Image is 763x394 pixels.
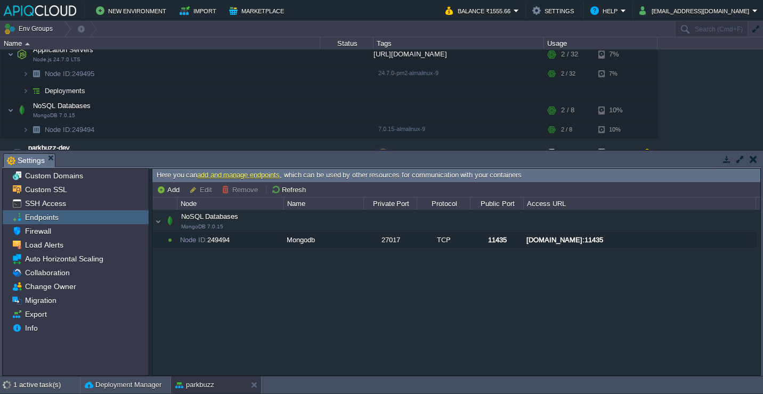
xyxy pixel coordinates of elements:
button: Remove [222,185,261,194]
button: Edit [189,185,215,194]
a: Firewall [23,226,53,236]
img: AMDAwAAAACH5BAEAAAAALAAAAAABAAEAAAICRAEAOw== [14,100,29,121]
div: 9% [598,138,633,167]
a: Custom Domains [23,171,85,180]
img: AMDAwAAAACH5BAEAAAAALAAAAAABAAEAAAICRAEAOw== [22,65,29,82]
a: Application ServersNode.js 24.7.0 LTS [32,46,95,54]
span: NoSQL Databases [164,212,238,230]
div: 2 / 8 [561,100,574,121]
a: Migration [23,295,58,305]
span: NoSQL Databases [32,101,92,110]
span: MongoDB 7.0.15 [33,112,75,119]
span: 249494 [44,125,96,134]
span: Settings [7,154,45,167]
button: Import [180,4,220,17]
img: APIQCloud [4,5,76,16]
span: Custom SSL [23,185,69,194]
div: Usage [545,37,657,50]
div: Name [1,37,320,50]
div: Stopped [320,138,374,167]
a: parkbuzz-dev [28,143,70,153]
span: 7.0.15-almalinux-9 [378,126,425,132]
div: 2 / 32 [561,44,578,65]
button: New Environment [96,4,169,17]
span: Node ID: [45,70,72,78]
img: AMDAwAAAACH5BAEAAAAALAAAAAABAAEAAAICRAEAOw== [29,65,44,82]
span: Node ID: [45,126,72,134]
span: Application Servers [32,45,95,54]
div: Tags [374,37,543,50]
div: 2 / 32 [561,65,575,82]
div: 249494 [177,233,283,247]
div: Node [178,198,283,210]
button: Balance ₹1555.66 [445,4,514,17]
img: AMDAwAAAACH5BAEAAAAALAAAAAABAAEAAAICRAEAOw== [22,83,29,99]
img: AMDAwAAAACH5BAEAAAAALAAAAAABAAEAAAICRAEAOw== [7,44,14,65]
div: TCP [417,233,469,247]
img: AMDAwAAAACH5BAEAAAAALAAAAAABAAEAAAICRAEAOw== [25,43,30,45]
div: Public Port [471,198,523,210]
div: 7% [598,44,633,65]
a: Collaboration [23,268,71,277]
span: 249495 [44,69,96,78]
button: Marketplace [229,4,287,17]
img: AMDAwAAAACH5BAEAAAAALAAAAAABAAEAAAICRAEAOw== [7,100,14,121]
span: MongoDB 7.0.15 [181,224,223,229]
div: 2 / 8 [561,121,572,138]
button: Deployment Manager [85,380,161,390]
img: AMDAwAAAACH5BAEAAAAALAAAAAABAAEAAAICRAEAOw== [14,44,29,65]
div: [DOMAIN_NAME]:11435 [524,233,755,247]
button: Help [590,4,621,17]
img: AMDAwAAAACH5BAEAAAAALAAAAAABAAEAAAICRAEAOw== [29,121,44,138]
button: Settings [532,4,577,17]
a: Info [23,323,39,333]
span: Deployments [44,86,87,95]
div: Status [321,37,373,50]
a: Change Owner [23,282,78,291]
a: Node ID:249495 [44,69,96,78]
div: 10% [598,100,633,121]
img: AMDAwAAAACH5BAEAAAAALAAAAAABAAEAAAICRAEAOw== [10,138,25,167]
div: Mongodb [284,233,363,247]
a: SSH Access [23,199,68,208]
img: AMDAwAAAACH5BAEAAAAALAAAAAABAAEAAAICRAEAOw== [29,83,44,99]
a: Node ID:249494 [44,125,96,134]
div: Here you can , which can be used by other resources for communication with your containers [152,169,760,182]
a: Endpoints [23,212,60,222]
a: NoSQL DatabasesMongoDB 7.0.15 [32,102,92,110]
span: Node ID: [180,236,207,244]
button: Refresh [271,185,309,194]
button: Add [157,185,183,194]
span: 24.7.0-pm2-almalinux-9 [378,70,439,76]
div: Name [285,198,363,210]
img: AMDAwAAAACH5BAEAAAAALAAAAAABAAEAAAICRAEAOw== [22,121,29,138]
div: Access URL [524,198,756,210]
div: [URL][DOMAIN_NAME] [374,44,544,65]
button: Env Groups [4,21,56,36]
div: Protocol [418,198,470,210]
div: 11435 [470,233,523,247]
button: parkbuzz [175,380,214,390]
a: Export [23,309,48,319]
button: [EMAIL_ADDRESS][DOMAIN_NAME] [639,4,752,17]
div: 7% [598,65,633,82]
div: 10% [598,121,633,138]
span: Node.js 24.7.0 LTS [33,56,80,63]
div: 0 / 12 [561,138,578,167]
div: Private Port [364,198,417,210]
a: Load Alerts [23,240,65,250]
div: 1 active task(s) [13,376,80,393]
a: add and manage endpoints [197,171,280,179]
a: Auto Horizontal Scaling [23,254,105,264]
img: AMDAwAAAACH5BAEAAAAALAAAAAABAAEAAAICRAEAOw== [1,138,9,167]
